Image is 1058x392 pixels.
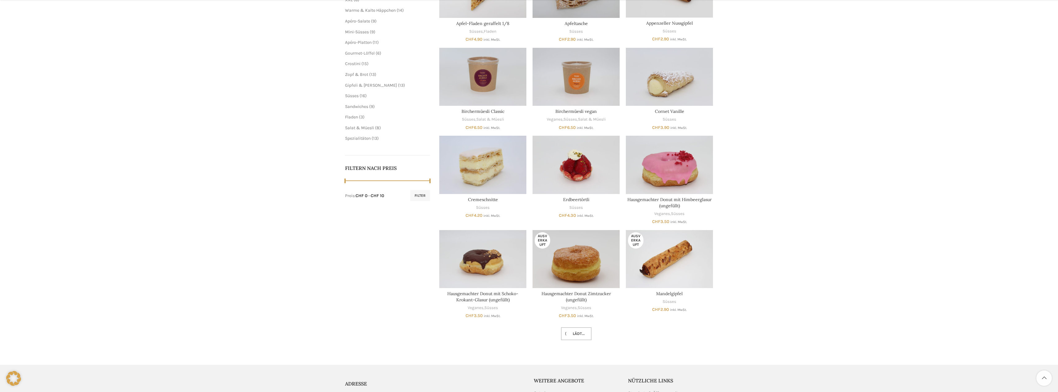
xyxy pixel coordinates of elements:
span: Lädt... [568,331,585,336]
span: Ausverkauft [628,232,643,249]
a: Süsses [569,29,583,35]
span: Gipfeli & [PERSON_NAME] [345,83,397,88]
a: Apéro-Salate [345,19,370,24]
span: CHF [559,125,567,130]
bdi: 3.90 [652,125,669,130]
span: 8 [377,125,379,130]
a: Hausgemachter Donut mit Himbeerglasur (ungefüllt) [627,197,712,208]
a: Warme & Kalte Häppchen [345,8,396,13]
a: Cremeschnitte [468,197,498,202]
div: , [439,117,526,122]
span: 13 [371,72,375,77]
a: Süsses [462,117,475,122]
span: Spezialitäten [345,136,371,141]
span: 3 [360,114,363,120]
a: Mandelgipfel [656,291,683,296]
small: inkl. MwSt. [484,314,500,318]
bdi: 4.20 [466,213,483,218]
a: Süsses [663,28,676,34]
span: 13 [399,83,403,88]
span: Fladen [345,114,358,120]
span: ADRESSE [345,381,367,387]
bdi: 3.50 [652,219,669,224]
small: inkl. MwSt. [670,308,687,312]
a: Süsses [563,117,577,122]
h5: Weitere Angebote [534,377,619,384]
a: Erdbeertörtli [533,136,620,194]
a: Veganes [468,305,483,311]
a: Cornet Vanille [655,109,684,114]
a: Hausgemachter Donut mit Schoko-Krokant-Glasur (ungefüllt) [447,291,518,303]
small: inkl. MwSt. [577,38,593,42]
span: CHF 0 [356,193,368,198]
a: Cornet Vanille [626,48,713,106]
a: Salat & Müesli [345,125,374,130]
a: Apfel-Fladen geraffelt 1/8 [456,21,509,26]
a: Veganes [561,305,577,311]
a: Salat & Müesli [578,117,606,122]
a: Erdbeertörtli [563,197,589,202]
small: inkl. MwSt. [483,126,500,130]
a: Süsses [469,29,483,35]
span: CHF [466,125,474,130]
span: CHF [466,313,474,318]
a: Fladen [484,29,496,35]
a: Birchermüesli vegan [555,109,597,114]
span: CHF [559,313,567,318]
span: 9 [371,104,373,109]
div: , [533,305,620,311]
span: CHF [466,37,474,42]
a: Süsses [671,211,685,217]
bdi: 2.90 [652,307,669,312]
div: Preis: — [345,193,384,199]
a: Süsses [484,305,498,311]
h5: Nützliche Links [628,377,713,384]
button: Filter [410,190,430,201]
a: Salat & Müesli [476,117,504,122]
small: inkl. MwSt. [577,214,594,218]
span: CHF [559,37,567,42]
bdi: 4.90 [466,37,483,42]
a: Apfeltasche [565,21,588,26]
a: Apéro-Platten [345,40,372,45]
a: Veganes [654,211,670,217]
span: 14 [398,8,402,13]
div: , [439,305,526,311]
span: CHF [652,125,660,130]
span: 16 [361,93,365,98]
small: inkl. MwSt. [670,37,687,41]
a: Appenzeller Nussgipfel [646,20,693,26]
span: CHF [652,307,660,312]
bdi: 2.90 [559,37,576,42]
span: CHF 10 [371,193,384,198]
a: Hausgemachter Donut mit Schoko-Krokant-Glasur (ungefüllt) [439,230,526,288]
a: Gourmet-Löffel [345,51,375,56]
a: Süsses [476,205,490,211]
span: 9 [371,29,374,35]
span: Ausverkauft [535,232,550,249]
bdi: 3.50 [466,313,483,318]
small: inkl. MwSt. [483,214,500,218]
div: , [626,211,713,217]
span: Mini-Süsses [345,29,369,35]
h5: Filtern nach Preis [345,165,430,171]
bdi: 6.50 [466,125,483,130]
a: Süsses [578,305,591,311]
span: 13 [373,136,377,141]
a: Cremeschnitte [439,136,526,194]
a: Zopf & Brot [345,72,368,77]
bdi: 4.30 [559,213,576,218]
bdi: 2.90 [652,36,669,42]
bdi: 6.50 [559,125,576,130]
span: 9 [373,19,375,24]
bdi: 3.50 [559,313,576,318]
a: Süsses [345,93,359,98]
a: Scroll to top button [1036,370,1052,386]
span: Crostini [345,61,360,66]
span: CHF [652,219,660,224]
a: Hausgemachter Donut Zimtzucker (ungefüllt) [533,230,620,288]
